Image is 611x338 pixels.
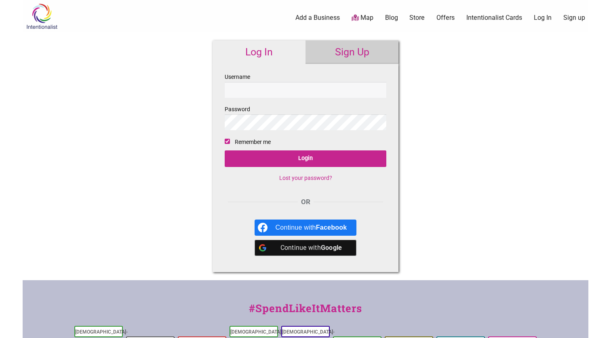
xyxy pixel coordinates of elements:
a: Store [409,13,425,22]
div: Continue with [276,240,347,256]
b: Google [321,244,342,251]
a: Log In [213,40,305,64]
a: Sign Up [305,40,398,64]
label: Password [225,104,386,130]
a: Map [352,13,373,23]
label: Username [225,72,386,98]
a: Intentionalist Cards [466,13,522,22]
input: Username [225,82,386,98]
a: Continue with <b>Facebook</b> [255,220,357,236]
a: Continue with <b>Google</b> [255,240,357,256]
label: Remember me [235,137,271,147]
a: Add a Business [295,13,340,22]
a: Lost your password? [279,175,332,181]
div: Continue with [276,220,347,236]
div: #SpendLikeItMatters [23,300,588,324]
img: Intentionalist [23,3,61,30]
a: Sign up [563,13,585,22]
a: Log In [534,13,552,22]
div: OR [225,197,386,207]
a: Offers [436,13,455,22]
input: Password [225,114,386,130]
input: Login [225,150,386,167]
b: Facebook [316,224,347,231]
a: Blog [385,13,398,22]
